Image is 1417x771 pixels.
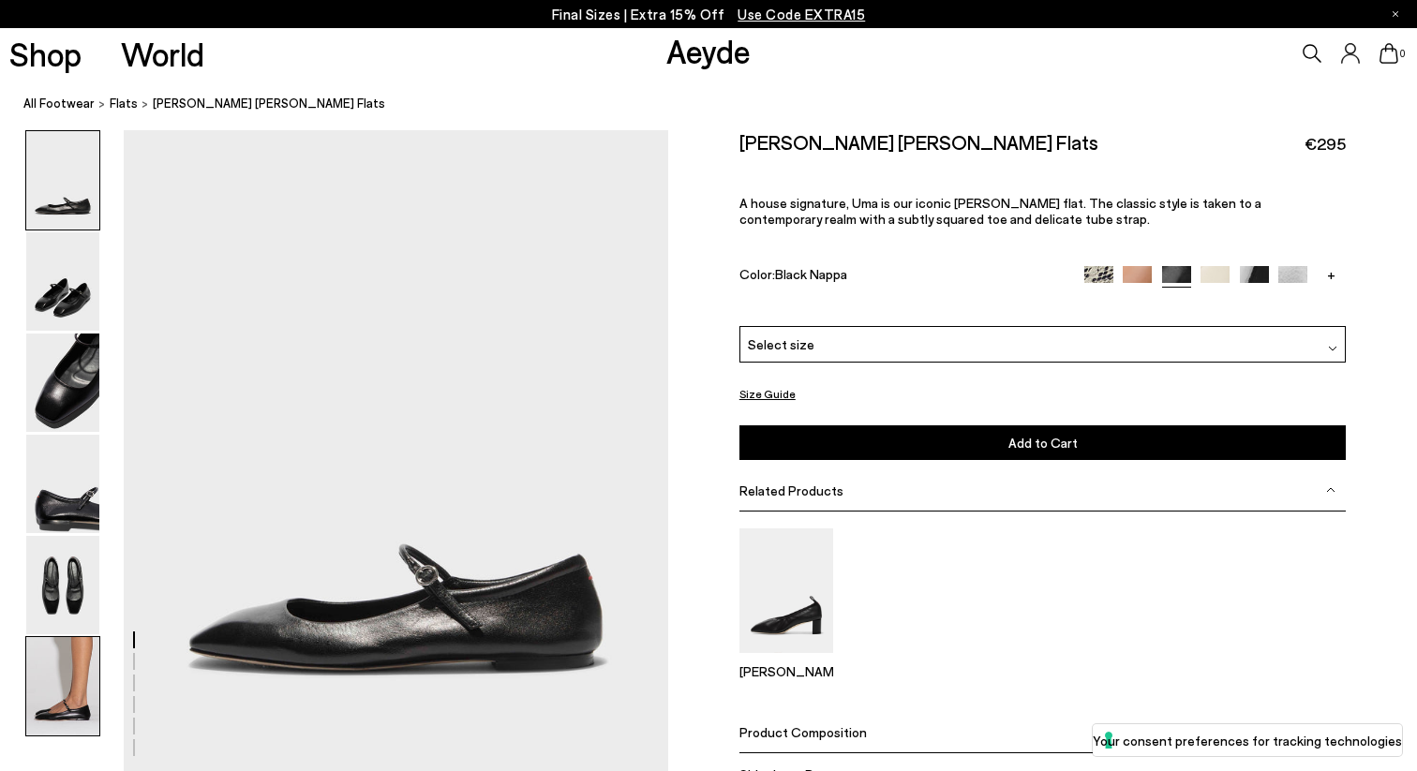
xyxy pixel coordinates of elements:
[739,482,843,498] span: Related Products
[775,266,847,282] span: Black Nappa
[121,37,204,70] a: World
[23,94,95,113] a: All Footwear
[739,724,867,740] span: Product Composition
[1326,485,1335,495] img: svg%3E
[1305,132,1346,156] span: €295
[748,334,814,354] span: Select size
[739,266,1065,288] div: Color:
[26,232,99,331] img: Uma Mary-Jane Flats - Image 2
[739,640,833,679] a: Narissa Ruched Pumps [PERSON_NAME]
[26,637,99,735] img: Uma Mary-Jane Flats - Image 6
[26,536,99,634] img: Uma Mary-Jane Flats - Image 5
[552,3,866,26] p: Final Sizes | Extra 15% Off
[1328,344,1337,353] img: svg%3E
[738,6,865,22] span: Navigate to /collections/ss25-final-sizes
[1093,731,1402,750] label: Your consent preferences for tracking technologies
[26,131,99,230] img: Uma Mary-Jane Flats - Image 1
[1380,43,1398,64] a: 0
[739,425,1347,460] button: Add to Cart
[666,31,751,70] a: Aeyde
[739,663,833,679] p: [PERSON_NAME]
[26,435,99,533] img: Uma Mary-Jane Flats - Image 4
[739,528,833,653] img: Narissa Ruched Pumps
[9,37,82,70] a: Shop
[1317,266,1346,283] a: +
[1008,435,1078,451] span: Add to Cart
[739,130,1098,154] h2: [PERSON_NAME] [PERSON_NAME] Flats
[1398,49,1408,59] span: 0
[153,94,385,113] span: [PERSON_NAME] [PERSON_NAME] Flats
[1093,724,1402,756] button: Your consent preferences for tracking technologies
[26,334,99,432] img: Uma Mary-Jane Flats - Image 3
[23,79,1417,130] nav: breadcrumb
[110,96,138,111] span: Flats
[110,94,138,113] a: Flats
[739,195,1347,227] p: A house signature, Uma is our iconic [PERSON_NAME] flat. The classic style is taken to a contempo...
[739,382,796,406] button: Size Guide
